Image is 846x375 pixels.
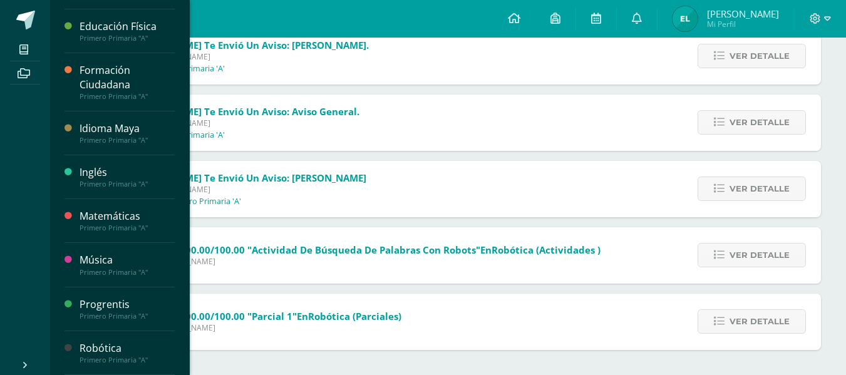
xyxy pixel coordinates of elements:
[127,105,359,118] span: [PERSON_NAME] te envió un aviso: Aviso General.
[492,244,601,256] span: Robótica (Actividades )
[80,34,175,43] div: Primero Primaria "A"
[80,121,175,145] a: Idioma MayaPrimero Primaria "A"
[80,92,175,101] div: Primero Primaria "A"
[707,19,779,29] span: Mi Perfil
[707,8,779,20] span: [PERSON_NAME]
[127,118,359,128] span: [DATE][PERSON_NAME]
[730,244,790,267] span: Ver detalle
[80,341,175,356] div: Robótica
[127,172,366,184] span: [PERSON_NAME] te envió un aviso: [PERSON_NAME]
[730,111,790,134] span: Ver detalle
[80,19,175,43] a: Educación FísicaPrimero Primaria "A"
[80,297,175,321] a: ProgrentisPrimero Primaria "A"
[80,253,175,276] a: MúsicaPrimero Primaria "A"
[730,44,790,68] span: Ver detalle
[127,39,369,51] span: [PERSON_NAME] te envió un aviso: [PERSON_NAME].
[127,51,369,62] span: [DATE][PERSON_NAME]
[80,209,175,223] div: Matemáticas
[80,63,175,92] div: Formación Ciudadana
[247,310,297,322] span: "Parcial 1"
[180,244,245,256] span: 100.00/100.00
[730,310,790,333] span: Ver detalle
[80,356,175,364] div: Primero Primaria "A"
[80,136,175,145] div: Primero Primaria "A"
[308,310,401,322] span: Robótica (Parciales)
[80,312,175,321] div: Primero Primaria "A"
[80,165,175,188] a: InglésPrimero Primaria "A"
[80,63,175,101] a: Formación CiudadanaPrimero Primaria "A"
[132,322,401,333] span: [DATE][PERSON_NAME]
[180,310,245,322] span: 100.00/100.00
[132,256,601,267] span: [DATE][PERSON_NAME]
[730,177,790,200] span: Ver detalle
[80,297,175,312] div: Progrentis
[80,253,175,267] div: Música
[80,268,175,277] div: Primero Primaria "A"
[127,184,366,195] span: [DATE][PERSON_NAME]
[673,6,698,31] img: 42d2323119aeeb6b1028903010d0e364.png
[80,209,175,232] a: MatemáticasPrimero Primaria "A"
[132,244,601,256] span: Obtuviste en
[80,121,175,136] div: Idioma Maya
[80,180,175,188] div: Primero Primaria "A"
[247,244,480,256] span: "Actividad de búsqueda de palabras con robots"
[80,165,175,180] div: Inglés
[132,310,401,322] span: Obtuviste en
[80,19,175,34] div: Educación Física
[80,223,175,232] div: Primero Primaria "A"
[80,341,175,364] a: RobóticaPrimero Primaria "A"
